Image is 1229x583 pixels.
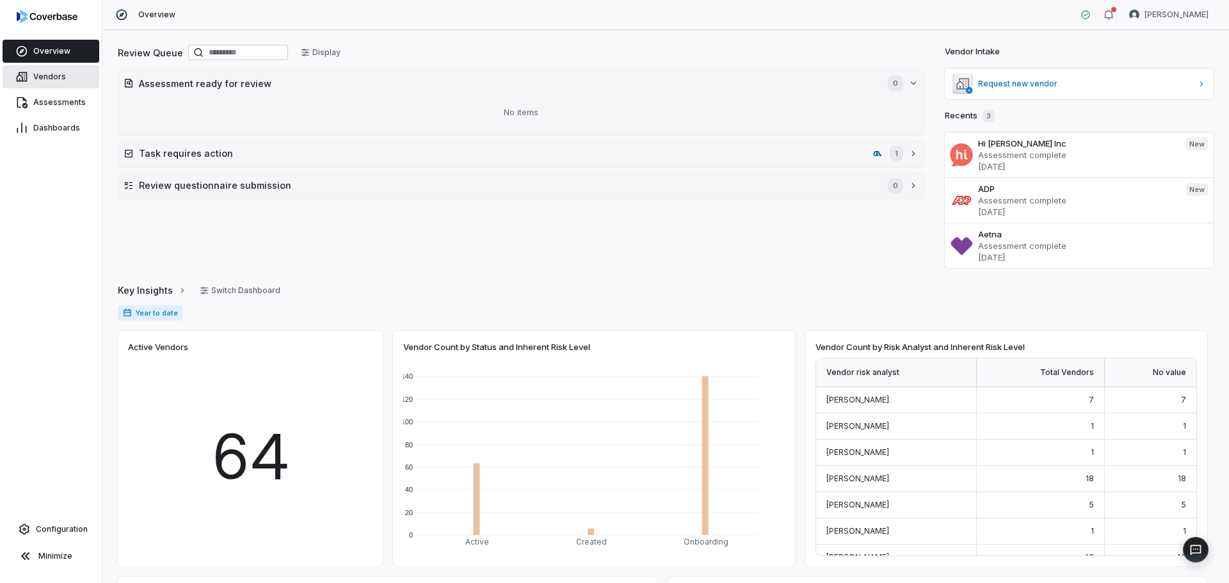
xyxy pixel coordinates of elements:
[293,43,348,62] button: Display
[118,70,924,96] button: Assessment ready for review0
[118,173,924,198] button: Review questionnaire submission0
[139,179,875,192] h2: Review questionnaire submission
[1185,183,1209,196] span: New
[826,474,889,483] span: [PERSON_NAME]
[3,116,99,140] a: Dashboards
[118,277,187,304] a: Key Insights
[978,240,1209,252] p: Assessment complete
[409,531,413,539] text: 0
[978,138,1175,149] h3: Hi [PERSON_NAME] Inc
[1183,526,1186,536] span: 1
[3,65,99,88] a: Vendors
[139,77,875,90] h2: Assessment ready for review
[983,109,995,122] span: 3
[826,552,889,562] span: [PERSON_NAME]
[17,10,77,23] img: logo-D7KZi-bG.svg
[405,463,413,471] text: 60
[815,341,1025,353] span: Vendor Count by Risk Analyst and Inherent Risk Level
[978,195,1175,206] p: Assessment complete
[211,411,289,502] span: 64
[1181,500,1186,509] span: 5
[888,76,903,91] span: 0
[978,149,1175,161] p: Assessment complete
[945,109,995,122] h2: Recents
[192,281,288,300] button: Switch Dashboard
[826,395,889,404] span: [PERSON_NAME]
[118,141,924,166] button: Task requires actioncompassadj.com1
[826,447,889,457] span: [PERSON_NAME]
[33,97,86,108] span: Assessments
[405,509,413,516] text: 20
[978,161,1175,172] p: [DATE]
[945,45,1000,58] h2: Vendor Intake
[405,441,413,449] text: 80
[978,183,1175,195] h3: ADP
[1129,10,1139,20] img: Melanie Lorent avatar
[33,72,66,82] span: Vendors
[403,341,590,353] span: Vendor Count by Status and Inherent Risk Level
[1183,447,1186,457] span: 1
[816,358,977,387] div: Vendor risk analyst
[124,96,919,129] div: No items
[978,252,1209,263] p: [DATE]
[123,308,132,317] svg: Date range for report
[1086,474,1094,483] span: 18
[1183,421,1186,431] span: 1
[118,284,173,297] span: Key Insights
[978,79,1192,89] span: Request new vendor
[401,395,413,403] text: 120
[401,372,413,380] text: 140
[890,146,903,161] span: 1
[1084,552,1094,562] span: 46
[1091,526,1094,536] span: 1
[826,526,889,536] span: [PERSON_NAME]
[1176,552,1186,562] span: 46
[1089,395,1094,404] span: 7
[114,277,191,304] button: Key Insights
[139,147,868,160] h2: Task requires action
[826,421,889,431] span: [PERSON_NAME]
[978,206,1175,218] p: [DATE]
[128,341,188,353] span: Active Vendors
[945,177,1214,223] a: ADPAssessment complete[DATE]New
[3,91,99,114] a: Assessments
[405,486,413,493] text: 40
[1121,5,1216,24] button: Melanie Lorent avatar[PERSON_NAME]
[945,223,1214,268] a: AetnaAssessment complete[DATE]
[3,40,99,63] a: Overview
[33,123,80,133] span: Dashboards
[1091,447,1094,457] span: 1
[36,524,88,534] span: Configuration
[1091,421,1094,431] span: 1
[1145,10,1209,20] span: [PERSON_NAME]
[38,551,72,561] span: Minimize
[978,228,1209,240] h3: Aetna
[1105,358,1196,387] div: No value
[1185,138,1209,150] span: New
[1181,395,1186,404] span: 7
[118,305,183,321] span: Year to date
[1089,500,1094,509] span: 5
[401,418,413,426] text: 100
[945,132,1214,177] a: Hi [PERSON_NAME] IncAssessment complete[DATE]New
[1178,474,1186,483] span: 18
[5,543,97,569] button: Minimize
[5,518,97,541] a: Configuration
[826,500,889,509] span: [PERSON_NAME]
[945,68,1214,99] a: Request new vendor
[118,46,183,60] h2: Review Queue
[977,358,1105,387] div: Total Vendors
[138,10,175,20] span: Overview
[888,178,903,193] span: 0
[33,46,70,56] span: Overview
